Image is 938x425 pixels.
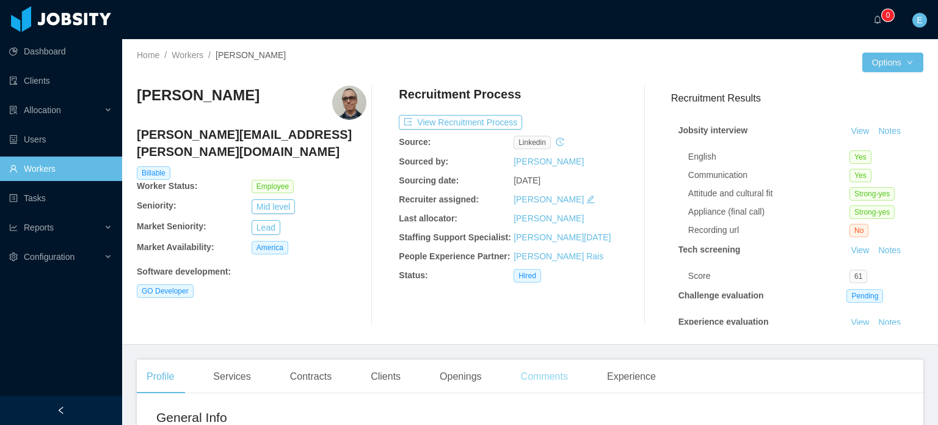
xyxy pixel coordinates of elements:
div: Profile [137,360,184,394]
span: linkedin [514,136,551,149]
a: View [846,126,873,136]
span: Yes [849,150,871,164]
button: Notes [873,316,906,330]
button: icon: exportView Recruitment Process [399,115,522,130]
div: Openings [430,360,492,394]
b: Staffing Support Specialist: [399,232,511,242]
span: [PERSON_NAME] [216,50,286,60]
i: icon: bell [873,15,882,24]
div: Recording url [688,224,849,237]
h3: Recruitment Results [671,91,923,106]
button: Lead [252,220,280,235]
a: [PERSON_NAME] [514,157,584,166]
div: Comments [511,360,578,394]
span: America [252,241,288,254]
div: Communication [688,169,849,182]
a: [PERSON_NAME][DATE] [514,232,611,242]
div: Clients [361,360,410,394]
b: Market Seniority: [137,221,206,231]
div: English [688,150,849,163]
b: Software development : [137,267,231,276]
a: icon: pie-chartDashboard [9,39,112,64]
a: View [846,317,873,327]
span: E [917,13,922,28]
span: [DATE] [514,176,540,185]
a: icon: profileTasks [9,186,112,210]
strong: Tech screening [678,245,741,254]
b: Source: [399,137,431,147]
h4: Recruitment Process [399,86,521,103]
span: Reports [24,223,54,232]
button: Optionsicon: down [862,53,923,72]
div: Attitude and cultural fit [688,187,849,200]
span: Pending [846,289,883,303]
b: Sourcing date: [399,176,459,185]
b: Recruiter assigned: [399,194,479,204]
span: GO Developer [137,284,194,298]
i: icon: edit [586,195,595,204]
i: icon: line-chart [9,223,18,232]
sup: 0 [882,9,894,21]
b: Sourced by: [399,157,448,166]
img: a6e9b0ad-2b5f-4d28-b955-3a2dda5587b1_664d17c151e78-400w.png [332,86,366,120]
a: [PERSON_NAME] [514,194,584,204]
span: Strong-yes [849,205,895,219]
b: Market Availability: [137,242,214,252]
strong: Experience evaluation [678,317,769,327]
b: People Experience Partner: [399,251,510,261]
div: Appliance (final call) [688,205,849,218]
span: / [164,50,167,60]
button: Notes [873,243,906,258]
i: icon: setting [9,253,18,261]
div: Services [203,360,260,394]
strong: Jobsity interview [678,125,748,135]
b: Last allocator: [399,213,457,223]
button: Notes [873,124,906,139]
span: Yes [849,169,871,182]
a: View [846,245,873,255]
span: Hired [514,269,541,283]
a: icon: auditClients [9,68,112,93]
span: Employee [252,180,294,193]
i: icon: history [556,138,564,146]
button: Mid level [252,199,295,214]
div: Experience [597,360,666,394]
strong: Challenge evaluation [678,290,764,300]
span: Allocation [24,105,61,115]
span: 61 [849,270,867,283]
span: / [208,50,211,60]
a: icon: userWorkers [9,157,112,181]
a: icon: robotUsers [9,127,112,152]
span: Strong-yes [849,187,895,201]
a: icon: exportView Recruitment Process [399,117,522,127]
span: No [849,224,868,237]
h3: [PERSON_NAME] [137,86,260,105]
div: Contracts [280,360,341,394]
span: Configuration [24,252,75,262]
b: Worker Status: [137,181,197,191]
span: Billable [137,166,170,180]
b: Seniority: [137,201,176,210]
a: Workers [172,50,203,60]
div: Score [688,270,849,283]
b: Status: [399,270,427,280]
i: icon: solution [9,106,18,114]
a: [PERSON_NAME] Rais [514,251,603,261]
a: [PERSON_NAME] [514,213,584,223]
h4: [PERSON_NAME][EMAIL_ADDRESS][PERSON_NAME][DOMAIN_NAME] [137,126,366,160]
a: Home [137,50,159,60]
